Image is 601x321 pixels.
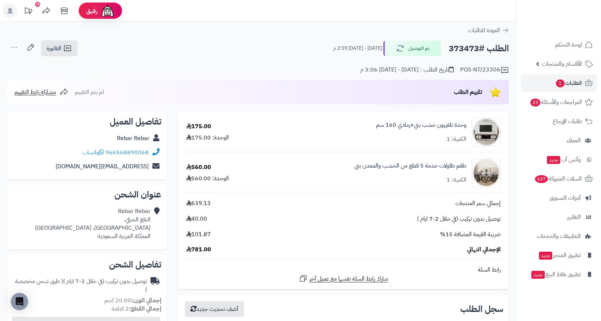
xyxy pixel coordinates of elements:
[555,78,582,88] span: الطلبات
[521,266,597,283] a: تطبيق نقاط البيعجديد
[521,189,597,207] a: أدوات التسويق
[447,176,466,184] div: الكمية: 1
[456,199,501,208] span: إجمالي سعر المنتجات
[354,162,466,170] a: طقم طاولات خدمة 5 قطع من الخشب والمعدن بني
[35,2,40,7] div: 10
[542,59,582,69] span: الأقسام والمنتجات
[521,170,597,187] a: السلات المتروكة637
[186,122,211,131] div: 175.00
[521,132,597,149] a: العملاء
[440,230,501,239] span: ضريبة القيمة المضافة 15%
[556,79,565,88] span: 1
[360,66,454,74] div: تاريخ الطلب : [DATE] - [DATE] 3:06 م
[299,274,388,283] a: شارك رابط السلة نفسها مع عميل آخر
[549,193,581,203] span: أدوات التسويق
[131,296,161,305] strong: إجمالي الوزن:
[41,40,78,56] a: الفاتورة
[537,231,581,241] span: التطبيقات والخدمات
[104,296,161,305] small: 20.00 كجم
[567,135,581,146] span: العملاء
[449,41,509,56] h2: الطلب #373473
[472,159,500,187] img: 1756635811-1-90x90.jpg
[555,40,582,50] span: لوحة التحكم
[530,97,582,107] span: المراجعات والأسئلة
[553,116,582,126] span: طلبات الإرجاع
[454,88,482,96] span: تقييم الطلب
[521,74,597,92] a: الطلبات1
[531,269,581,279] span: تطبيق نقاط البيع
[521,113,597,130] a: طلبات الإرجاع
[534,174,582,184] span: السلات المتروكة
[13,117,161,126] h2: تفاصيل العميل
[521,151,597,168] a: وآتس آبجديد
[47,44,61,53] span: الفاتورة
[546,155,581,165] span: وآتس آب
[567,212,581,222] span: التقارير
[547,156,560,164] span: جديد
[468,26,500,35] span: العودة للطلبات
[186,174,229,183] div: الوحدة: 560.00
[521,94,597,111] a: المراجعات والأسئلة23
[11,293,28,310] div: Open Intercom Messenger
[186,215,207,223] span: 40.00
[309,275,388,283] span: شارك رابط السلة نفسها مع عميل آخر
[129,304,161,313] strong: إجمالي القطع:
[14,88,56,96] span: مشاركة رابط التقييم
[186,246,211,254] span: 781.00
[13,260,161,269] h2: تفاصيل الشحن
[186,163,211,172] div: 560.00
[468,26,509,35] a: العودة للطلبات
[75,88,104,96] span: لم يتم التقييم
[186,230,211,239] span: 101.87
[460,305,503,313] h3: سجل الطلب
[538,250,581,260] span: تطبيق المتجر
[521,208,597,226] a: التقارير
[521,227,597,245] a: التطبيقات والخدمات
[186,134,229,142] div: الوحدة: 175.00
[13,190,161,199] h2: عنوان الشحن
[376,121,466,129] a: وحدة تلفزيون خشب بني×رمادي 160 سم
[15,277,147,294] span: ( طرق شحن مخصصة )
[35,207,151,240] div: Rebar Rebar النقع الشرقي، [GEOGRAPHIC_DATA]، [GEOGRAPHIC_DATA] المملكة العربية السعودية
[521,36,597,53] a: لوحة التحكم
[530,98,541,107] span: 23
[472,118,500,147] img: 1750492481-220601011451-90x90.jpg
[19,4,37,20] a: تحديثات المنصة
[83,148,104,157] a: واتساب
[460,66,509,74] div: POS-NT/23306
[539,252,552,260] span: جديد
[56,162,149,171] a: [EMAIL_ADDRESS][DOMAIN_NAME]
[467,246,501,254] span: الإجمالي النهائي
[117,134,149,143] a: Rebar Rebar
[531,271,545,279] span: جديد
[521,247,597,264] a: تطبيق المتجرجديد
[186,199,211,208] span: 639.13
[383,41,441,56] button: تم التوصيل
[447,135,466,143] div: الكمية: 1
[333,45,382,52] small: [DATE] - [DATE] 2:59 م
[181,266,506,274] div: رابط السلة
[185,301,244,317] button: أضف تحديث جديد
[86,6,97,15] span: رفيق
[14,88,68,96] a: مشاركة رابط التقييم
[105,148,149,157] a: 966568890068
[13,277,147,294] div: توصيل بدون تركيب (في خلال 2-7 ايام )
[535,175,548,183] span: 637
[417,215,501,223] span: توصيل بدون تركيب (في خلال 2-7 ايام )
[100,4,115,18] img: ai-face.png
[112,304,161,313] small: 2 قطعة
